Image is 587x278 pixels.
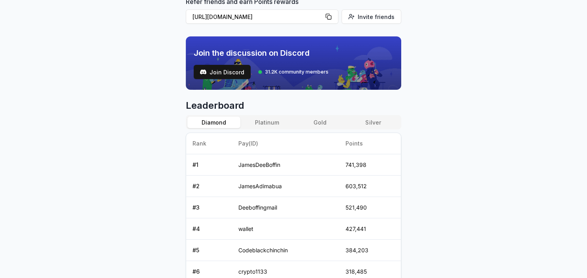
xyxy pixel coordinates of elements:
button: Silver [347,117,400,128]
th: Pay(ID) [232,133,340,154]
span: 31.2K community members [265,69,328,75]
span: Join Discord [210,68,244,76]
td: 384,203 [339,240,401,261]
td: 427,441 [339,218,401,240]
button: [URL][DOMAIN_NAME] [186,9,338,24]
td: # 4 [186,218,232,240]
td: # 1 [186,154,232,176]
td: # 5 [186,240,232,261]
td: JamesDeeBoffin [232,154,340,176]
span: Join the discussion on Discord [194,47,328,59]
button: Invite friends [342,9,401,24]
td: Codeblackchinchin [232,240,340,261]
button: Diamond [187,117,240,128]
img: test [200,69,206,75]
td: 741,398 [339,154,401,176]
td: 521,490 [339,197,401,218]
span: Leaderboard [186,99,401,112]
th: Points [339,133,401,154]
button: Join Discord [194,65,251,79]
span: Invite friends [358,13,394,21]
td: Deeboffingmail [232,197,340,218]
td: wallet [232,218,340,240]
th: Rank [186,133,232,154]
button: Gold [294,117,347,128]
button: Platinum [240,117,293,128]
a: testJoin Discord [194,65,251,79]
td: # 3 [186,197,232,218]
td: # 2 [186,176,232,197]
img: discord_banner [186,36,401,90]
td: JamesAdimabua [232,176,340,197]
td: 603,512 [339,176,401,197]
